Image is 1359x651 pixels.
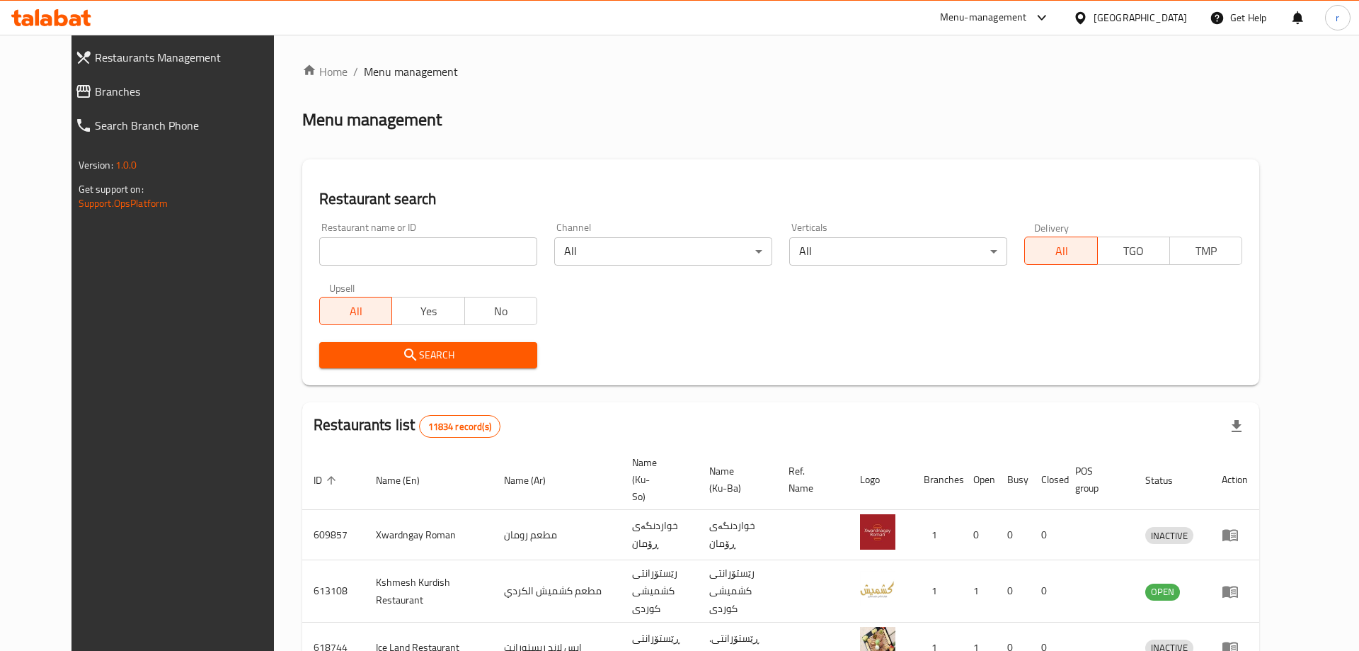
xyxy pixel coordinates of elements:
[962,450,996,510] th: Open
[996,450,1030,510] th: Busy
[331,346,526,364] span: Search
[849,450,912,510] th: Logo
[326,301,386,322] span: All
[504,472,564,489] span: Name (Ar)
[302,510,365,560] td: 609857
[1103,241,1164,261] span: TGO
[319,188,1242,210] h2: Restaurant search
[302,63,1259,80] nav: breadcrumb
[698,510,777,560] td: خواردنگەی ڕۆمان
[1030,450,1064,510] th: Closed
[1220,409,1254,443] div: Export file
[398,301,459,322] span: Yes
[940,9,1027,26] div: Menu-management
[302,63,348,80] a: Home
[79,180,144,198] span: Get support on:
[709,463,760,497] span: Name (Ku-Ba)
[912,450,962,510] th: Branches
[1075,463,1117,497] span: POS group
[391,297,464,325] button: Yes
[319,342,537,368] button: Search
[860,514,895,550] img: Xwardngay Roman
[1024,237,1097,265] button: All
[115,156,137,174] span: 1.0.0
[376,472,438,489] span: Name (En)
[314,472,340,489] span: ID
[64,108,299,142] a: Search Branch Phone
[1145,472,1191,489] span: Status
[95,117,287,134] span: Search Branch Phone
[365,510,493,560] td: Xwardngay Roman
[319,297,392,325] button: All
[698,560,777,623] td: رێستۆرانتی کشمیشى كوردى
[353,63,358,80] li: /
[419,415,500,438] div: Total records count
[1034,222,1070,232] label: Delivery
[464,297,537,325] button: No
[1222,526,1248,543] div: Menu
[302,560,365,623] td: 613108
[95,83,287,100] span: Branches
[79,194,168,213] a: Support.OpsPlatform
[471,301,532,322] span: No
[962,560,996,623] td: 1
[79,156,113,174] span: Version:
[962,510,996,560] td: 0
[1336,10,1339,26] span: r
[996,510,1030,560] td: 0
[493,510,621,560] td: مطعم رومان
[912,560,962,623] td: 1
[64,74,299,108] a: Branches
[1030,510,1064,560] td: 0
[789,463,832,497] span: Ref. Name
[1097,237,1170,265] button: TGO
[632,454,681,505] span: Name (Ku-So)
[621,510,698,560] td: خواردنگەی ڕۆمان
[996,560,1030,623] td: 0
[493,560,621,623] td: مطعم كشميش الكردي
[95,49,287,66] span: Restaurants Management
[314,414,500,438] h2: Restaurants list
[1030,560,1064,623] td: 0
[860,571,895,606] img: Kshmesh Kurdish Restaurant
[554,237,772,266] div: All
[1145,528,1193,544] span: INACTIVE
[1094,10,1187,26] div: [GEOGRAPHIC_DATA]
[64,40,299,74] a: Restaurants Management
[319,237,537,266] input: Search for restaurant name or ID..
[302,108,442,131] h2: Menu management
[912,510,962,560] td: 1
[1145,584,1180,600] span: OPEN
[364,63,458,80] span: Menu management
[365,560,493,623] td: Kshmesh Kurdish Restaurant
[420,420,500,434] span: 11834 record(s)
[1176,241,1237,261] span: TMP
[329,283,355,293] label: Upsell
[789,237,1007,266] div: All
[1210,450,1259,510] th: Action
[1169,237,1242,265] button: TMP
[1222,583,1248,600] div: Menu
[1031,241,1091,261] span: All
[621,560,698,623] td: رێستۆرانتی کشمیشى كوردى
